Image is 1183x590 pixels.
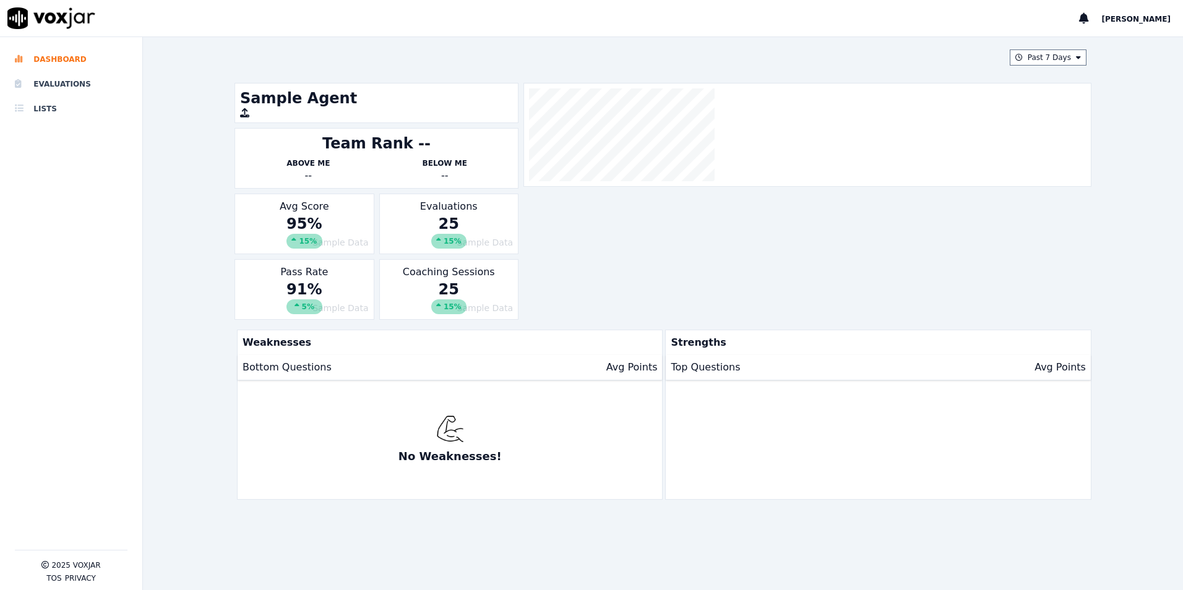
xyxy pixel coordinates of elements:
[286,214,322,249] div: 95%
[65,573,96,583] button: Privacy
[240,88,513,108] h1: Sample Agent
[379,259,518,320] div: Coaching Sessions
[385,236,513,249] div: Sample Data
[666,330,1085,355] p: Strengths
[240,236,368,249] div: Sample Data
[286,234,322,249] div: 15%
[431,280,467,314] div: 25
[243,360,332,375] p: Bottom Questions
[1101,11,1183,26] button: [PERSON_NAME]
[234,259,374,320] div: Pass Rate
[1035,360,1086,375] p: Avg Points
[15,47,127,72] a: Dashboard
[46,573,61,583] button: TOS
[238,330,657,355] p: Weaknesses
[377,158,513,168] p: Below Me
[1010,49,1086,66] button: Past 7 Days
[436,415,464,443] img: muscle
[671,360,740,375] p: Top Questions
[286,299,322,314] div: 5%
[431,299,467,314] div: 15%
[51,560,100,570] p: 2025 Voxjar
[431,234,467,249] div: 15%
[240,302,368,314] div: Sample Data
[1101,15,1171,24] span: [PERSON_NAME]
[15,72,127,96] a: Evaluations
[377,168,513,183] div: --
[322,134,431,153] div: Team Rank --
[240,158,376,168] p: Above Me
[7,7,95,29] img: voxjar logo
[385,302,513,314] div: Sample Data
[431,214,467,249] div: 25
[286,280,322,314] div: 91%
[606,360,658,375] p: Avg Points
[379,194,518,254] div: Evaluations
[240,168,376,183] div: --
[234,194,374,254] div: Avg Score
[15,96,127,121] a: Lists
[398,448,502,465] p: No Weaknesses!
